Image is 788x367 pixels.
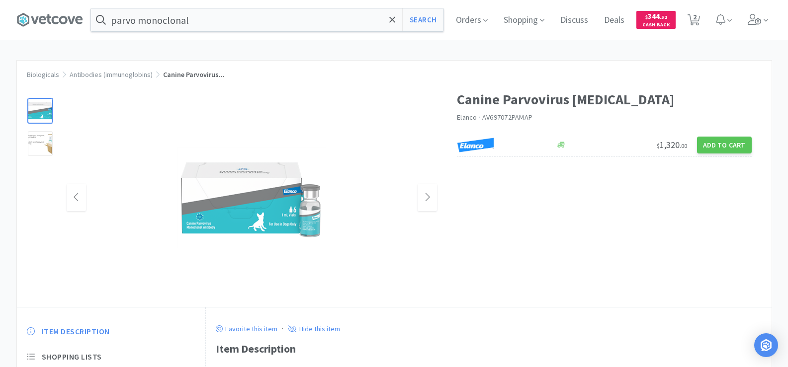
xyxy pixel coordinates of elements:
[223,324,277,333] p: Favorite this item
[556,16,592,25] a: Discuss
[402,8,443,31] button: Search
[479,113,481,122] span: ·
[600,16,628,25] a: Deals
[27,70,59,79] a: Biologicals
[657,139,687,150] span: 1,320
[697,137,752,153] button: Add to Cart
[216,340,762,358] div: Item Description
[482,113,532,122] span: AV697072PAMAP
[645,14,648,20] span: $
[163,70,225,79] span: Canine Parvovirus...
[70,70,153,79] a: Antibodies (immunoglobins)
[177,147,326,248] img: 1aee83fcbf3f47a499b82b70fa25c1f5_415453.png
[657,142,660,149] span: $
[684,17,704,26] a: 2
[457,113,477,122] a: Elanco
[457,88,752,111] h1: Canine Parvovirus [MEDICAL_DATA]
[636,6,676,33] a: $344.52Cash Back
[282,322,283,335] div: ·
[42,352,102,362] span: Shopping Lists
[680,142,687,149] span: . 00
[642,22,670,29] span: Cash Back
[457,138,494,152] img: cad21a4972ff45d6bc147a678ad455e5
[754,333,778,357] div: Open Intercom Messenger
[297,324,340,333] p: Hide this item
[91,8,443,31] input: Search by item, sku, manufacturer, ingredient, size...
[42,326,110,337] span: Item Description
[645,11,667,21] span: 344
[660,14,667,20] span: . 52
